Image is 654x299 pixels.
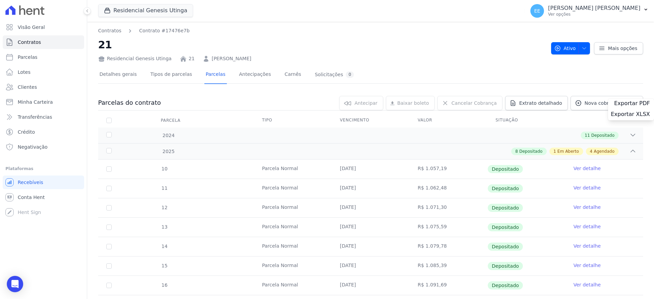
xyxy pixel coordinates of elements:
[332,276,410,295] td: [DATE]
[238,66,272,84] a: Antecipações
[573,243,601,249] a: Ver detalhe
[106,263,112,269] input: Só é possível selecionar pagamentos em aberto
[254,160,332,179] td: Parcela Normal
[254,113,332,128] th: Tipo
[98,55,172,62] div: Residencial Genesis Utinga
[585,100,637,106] span: Nova cobrança avulsa
[161,244,168,249] span: 14
[7,276,23,292] div: Open Intercom Messenger
[557,148,579,154] span: Em Aberto
[409,179,487,198] td: R$ 1.062,48
[18,114,52,120] span: Transferências
[488,204,523,212] span: Depositado
[161,166,168,171] span: 10
[204,66,227,84] a: Parcelas
[5,165,81,173] div: Plataformas
[254,218,332,237] td: Parcela Normal
[519,148,542,154] span: Depositado
[534,9,540,13] span: EE
[18,54,37,61] span: Parcelas
[106,205,112,211] input: Só é possível selecionar pagamentos em aberto
[18,129,35,135] span: Crédito
[106,244,112,249] input: Só é possível selecionar pagamentos em aberto
[18,24,45,31] span: Visão Geral
[106,186,112,191] input: Só é possível selecionar pagamentos em aberto
[3,50,84,64] a: Parcelas
[590,148,593,154] span: 4
[573,262,601,269] a: Ver detalhe
[505,96,568,110] a: Extrato detalhado
[3,140,84,154] a: Negativação
[106,225,112,230] input: Só é possível selecionar pagamentos em aberto
[3,110,84,124] a: Transferências
[332,198,410,217] td: [DATE]
[98,27,121,34] a: Contratos
[18,69,31,76] span: Lotes
[571,96,643,110] a: Nova cobrança avulsa
[591,132,614,138] span: Depositado
[409,218,487,237] td: R$ 1.075,59
[409,256,487,276] td: R$ 1.085,39
[161,185,168,191] span: 11
[487,113,565,128] th: Situação
[18,84,37,90] span: Clientes
[161,263,168,268] span: 15
[488,262,523,270] span: Depositado
[409,237,487,256] td: R$ 1.079,78
[332,218,410,237] td: [DATE]
[254,237,332,256] td: Parcela Normal
[139,27,189,34] a: Contrato #17476e7b
[18,179,43,186] span: Recebíveis
[409,276,487,295] td: R$ 1.091,69
[98,66,138,84] a: Detalhes gerais
[3,80,84,94] a: Clientes
[98,99,161,107] h3: Parcelas do contrato
[519,100,562,106] span: Extrato detalhado
[554,148,556,154] span: 1
[212,55,251,62] a: [PERSON_NAME]
[18,144,48,150] span: Negativação
[332,237,410,256] td: [DATE]
[488,223,523,231] span: Depositado
[161,224,168,230] span: 13
[409,160,487,179] td: R$ 1.057,19
[409,198,487,217] td: R$ 1.071,30
[3,35,84,49] a: Contratos
[315,71,354,78] div: Solicitações
[3,190,84,204] a: Conta Hent
[332,256,410,276] td: [DATE]
[525,1,654,20] button: EE [PERSON_NAME] [PERSON_NAME] Ver opções
[98,27,546,34] nav: Breadcrumb
[332,160,410,179] td: [DATE]
[573,223,601,230] a: Ver detalhe
[551,42,590,54] button: Ativo
[149,66,193,84] a: Tipos de parcelas
[332,179,410,198] td: [DATE]
[254,198,332,217] td: Parcela Normal
[488,165,523,173] span: Depositado
[573,204,601,211] a: Ver detalhe
[98,27,190,34] nav: Breadcrumb
[488,243,523,251] span: Depositado
[98,4,193,17] button: Residencial Genesis Utinga
[573,165,601,172] a: Ver detalhe
[161,205,168,210] span: 12
[313,66,355,84] a: Solicitações0
[594,42,643,54] a: Mais opções
[3,176,84,189] a: Recebíveis
[332,113,410,128] th: Vencimento
[18,194,45,201] span: Conta Hent
[161,282,168,288] span: 16
[18,99,53,105] span: Minha Carteira
[608,45,637,52] span: Mais opções
[254,256,332,276] td: Parcela Normal
[548,12,640,17] p: Ver opções
[409,113,487,128] th: Valor
[3,65,84,79] a: Lotes
[3,20,84,34] a: Visão Geral
[548,5,640,12] p: [PERSON_NAME] [PERSON_NAME]
[594,148,614,154] span: Agendado
[3,95,84,109] a: Minha Carteira
[573,184,601,191] a: Ver detalhe
[585,132,590,138] span: 11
